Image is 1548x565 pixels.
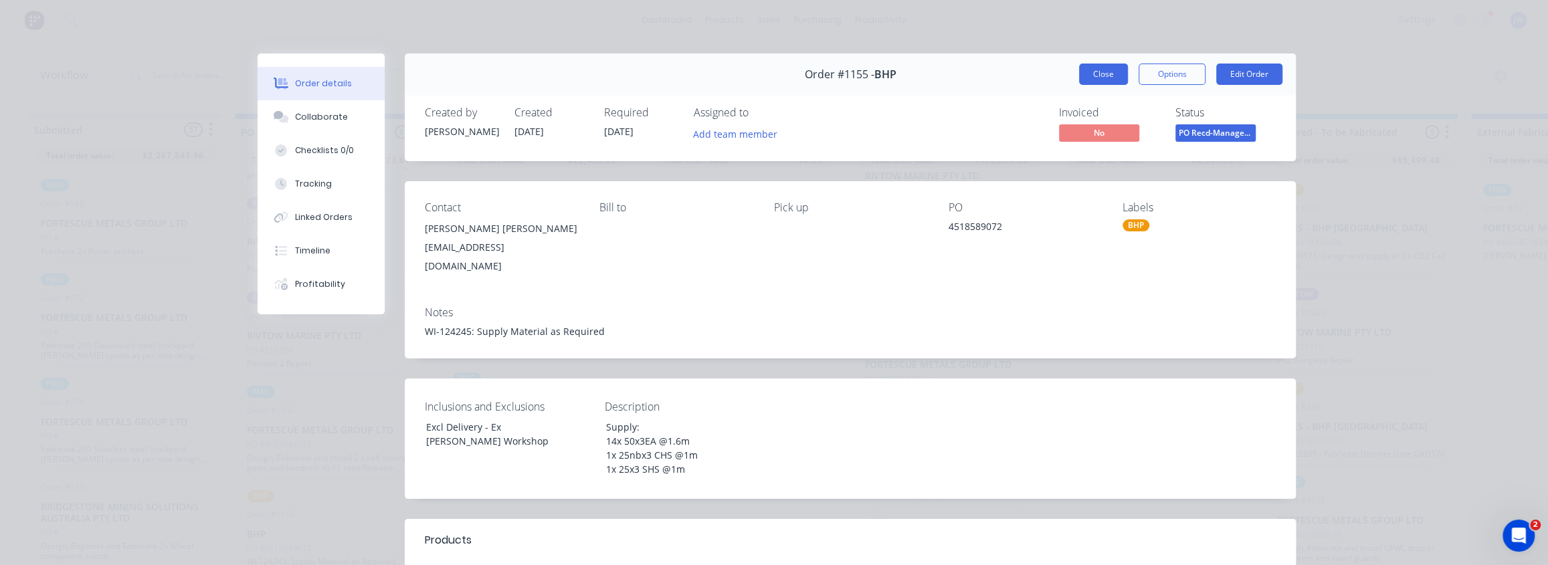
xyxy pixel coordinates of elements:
div: Status [1175,106,1276,119]
div: [PERSON_NAME] [PERSON_NAME] [425,219,578,238]
div: BHP [1123,219,1149,231]
button: Add team member [686,124,785,142]
button: Order details [258,67,385,100]
iframe: Intercom live chat [1503,520,1535,552]
div: Invoiced [1059,106,1159,119]
div: Bill to [599,201,753,214]
button: Timeline [258,234,385,267]
div: Contact [425,201,578,214]
div: Pick up [774,201,927,214]
button: Checklists 0/0 [258,134,385,167]
div: [PERSON_NAME] [425,124,498,138]
div: Labels [1123,201,1276,214]
span: [DATE] [514,125,544,138]
div: Timeline [295,245,330,257]
label: Inclusions and Exclusions [425,399,592,415]
div: [PERSON_NAME] [PERSON_NAME][EMAIL_ADDRESS][DOMAIN_NAME] [425,219,578,275]
span: BHP [874,68,896,81]
div: Linked Orders [295,211,353,223]
div: Created by [425,106,498,119]
span: 2 [1530,520,1541,530]
div: Profitability [295,278,345,290]
div: [EMAIL_ADDRESS][DOMAIN_NAME] [425,238,578,275]
div: Order details [295,78,352,90]
div: 4518589072 [948,219,1101,238]
button: Close [1079,64,1128,85]
button: Tracking [258,167,385,201]
span: [DATE] [604,125,634,138]
button: PO Recd-Manager... [1175,124,1256,144]
button: Linked Orders [258,201,385,234]
div: Required [604,106,678,119]
div: Checklists 0/0 [295,144,354,156]
button: Collaborate [258,100,385,134]
div: Collaborate [295,111,348,123]
button: Edit Order [1216,64,1282,85]
button: Profitability [258,267,385,301]
div: Created [514,106,588,119]
div: WI-124245: Supply Material as Required [425,324,1276,338]
div: Products [425,532,472,548]
div: PO [948,201,1101,214]
span: PO Recd-Manager... [1175,124,1256,141]
div: Tracking [295,178,332,190]
div: Notes [425,306,1276,319]
span: Order #1155 - [805,68,874,81]
div: Excl Delivery - Ex [PERSON_NAME] Workshop [415,417,583,451]
span: No [1059,124,1139,141]
button: Add team member [694,124,785,142]
label: Description [605,399,772,415]
button: Options [1139,64,1205,85]
div: Supply: 14x 50x3EA @1.6m 1x 25nbx3 CHS @1m 1x 25x3 SHS @1m [595,417,763,479]
div: Assigned to [694,106,828,119]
